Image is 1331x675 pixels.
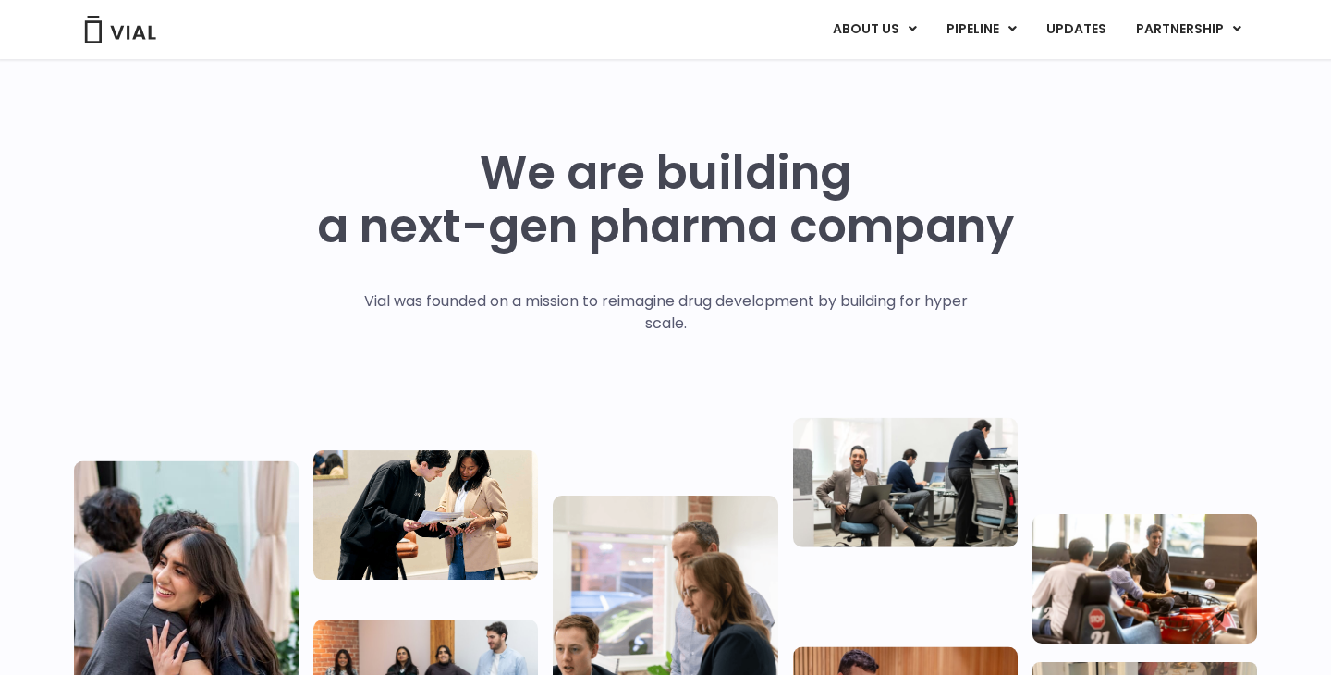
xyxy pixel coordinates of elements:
a: UPDATES [1032,14,1120,45]
h1: We are building a next-gen pharma company [317,146,1014,253]
img: Group of people playing whirlyball [1032,514,1257,644]
img: Two people looking at a paper talking. [313,450,538,580]
img: Three people working in an office [793,417,1018,546]
a: PIPELINEMenu Toggle [932,14,1031,45]
a: ABOUT USMenu Toggle [818,14,931,45]
a: PARTNERSHIPMenu Toggle [1121,14,1256,45]
img: Vial Logo [83,16,157,43]
p: Vial was founded on a mission to reimagine drug development by building for hyper scale. [345,290,987,335]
